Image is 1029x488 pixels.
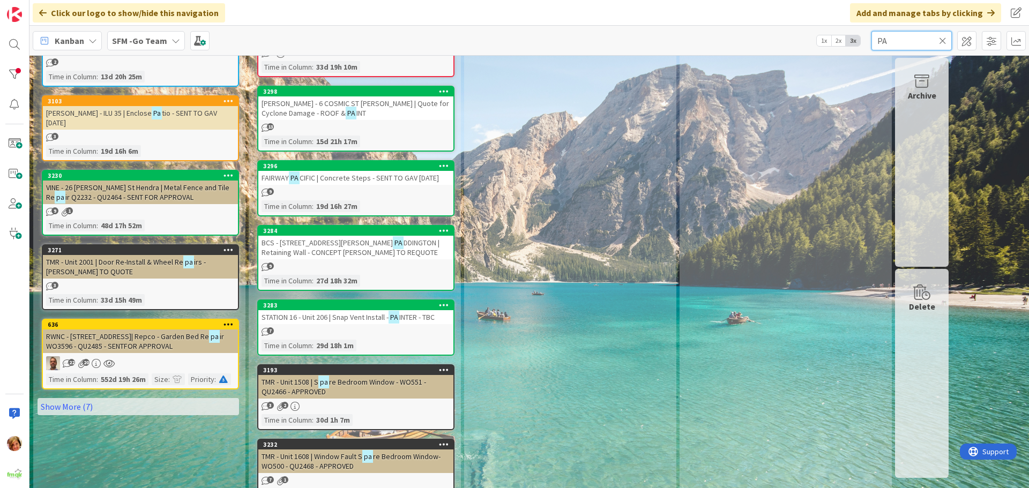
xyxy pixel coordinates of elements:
span: DDINGTON | Retaining Wall - CONCEPT [PERSON_NAME] TO REQUOTE [262,238,439,257]
div: 33d 15h 49m [98,294,145,306]
div: 33d 19h 10m [314,61,360,73]
div: 3271TMR - Unit 2001 | Door Re-Install & Wheel Repairs - [PERSON_NAME] TO QUOTE [43,245,238,279]
div: 30d 1h 7m [314,414,353,426]
img: KD [7,436,22,451]
div: Priority [188,373,214,385]
span: INT [356,108,366,118]
a: 3284BCS - [STREET_ADDRESS][PERSON_NAME]PADDINGTON | Retaining Wall - CONCEPT [PERSON_NAME] TO REQ... [257,225,454,291]
a: 3193TMR - Unit 1508 | Spare Bedroom Window - WO551 - QU2466 - APPROVEDTime in Column:30d 1h 7m [257,364,454,430]
div: 3193 [258,365,453,375]
div: 3232 [258,440,453,449]
div: 636 [48,321,238,328]
img: Visit kanbanzone.com [7,7,22,22]
mark: PA [346,107,356,119]
span: tio - SENT TO GAV [DATE] [46,108,217,127]
span: TMR - Unit 2001 | Door Re-Install & Wheel Re [46,257,183,267]
span: : [96,145,98,157]
span: CIFIC | Concrete Steps - SENT TO GAV [DATE] [300,173,439,183]
a: Show More (7) [38,398,239,415]
span: 3x [846,35,860,46]
div: Time in Column [46,220,96,231]
span: FAIRWAY [262,173,289,183]
div: 3298[PERSON_NAME] - 6 COSMIC ST [PERSON_NAME] | Quote for Cyclone Damage - ROOF &PAINT [258,87,453,120]
span: : [312,275,314,287]
div: 3296 [258,161,453,171]
div: 3193 [263,366,453,374]
mark: pa [209,330,220,342]
span: : [312,61,314,73]
div: 636RWNC - [STREET_ADDRESS]| Repco - Garden Bed Repair WO3596 - QU2485 - SENTFOR APPROVAL [43,320,238,353]
span: 3 [51,282,58,289]
span: 7 [267,327,274,334]
span: [PERSON_NAME] - ILU 35 | Enclose [46,108,152,118]
div: 3284 [263,227,453,235]
div: 3298 [258,87,453,96]
div: 3283 [258,301,453,310]
mark: PA [393,236,404,249]
div: 3230VINE - 26 [PERSON_NAME] St Hendra | Metal Fence and Tile Repair Q2232 - QU2464 - SENT FOR APP... [43,171,238,204]
div: 3283 [263,302,453,309]
span: 3 [51,133,58,140]
div: Time in Column [46,145,96,157]
div: 15d 21h 17m [314,136,360,147]
span: 9 [267,262,274,269]
span: 9 [267,188,274,195]
span: 2 [51,58,58,65]
span: BCS - [STREET_ADDRESS][PERSON_NAME] [262,238,393,247]
a: 3103[PERSON_NAME] - ILU 35 | EnclosePatio - SENT TO GAV [DATE]Time in Column:19d 16h 6m [42,95,239,161]
mark: pa [55,191,65,203]
div: SD [43,356,238,370]
span: TMR - Unit 1508 | S [262,377,318,387]
div: Time in Column [262,200,312,212]
div: Time in Column [262,136,312,147]
span: VINE - 26 [PERSON_NAME] St Hendra | Metal Fence and Tile Re [46,183,229,202]
span: : [312,136,314,147]
div: 3284 [258,226,453,236]
div: 3103[PERSON_NAME] - ILU 35 | EnclosePatio - SENT TO GAV [DATE] [43,96,238,130]
div: 3271 [48,246,238,254]
div: Time in Column [46,373,96,385]
div: 19d 16h 6m [98,145,141,157]
div: 552d 19h 26m [98,373,148,385]
span: : [96,373,98,385]
div: 27d 18h 32m [314,275,360,287]
div: 3103 [48,97,238,105]
span: : [168,373,170,385]
mark: PA [389,311,399,323]
div: 3284BCS - [STREET_ADDRESS][PERSON_NAME]PADDINGTON | Retaining Wall - CONCEPT [PERSON_NAME] TO REQ... [258,226,453,259]
mark: Pa [152,107,162,119]
span: STATION 16 - Unit 206 | Snap Vent Install - [262,312,389,322]
span: : [96,71,98,82]
div: Time in Column [262,61,312,73]
mark: PA [289,171,300,184]
span: : [312,200,314,212]
a: 3296FAIRWAYPACIFIC | Concrete Steps - SENT TO GAV [DATE]Time in Column:19d 16h 27m [257,160,454,216]
img: SD [46,356,60,370]
div: 3296 [263,162,453,170]
div: 3232 [263,441,453,448]
span: [PERSON_NAME] - 6 COSMIC ST [PERSON_NAME] | Quote for Cyclone Damage - ROOF & [262,99,449,118]
mark: pa [183,256,194,268]
span: 2 [281,402,288,409]
span: re Bedroom Window - WO551 - QU2466 - APPROVED [262,377,426,396]
span: INTER - TBC [399,312,435,322]
div: 19d 16h 27m [314,200,360,212]
div: Add and manage tabs by clicking [850,3,1001,22]
span: RWNC - [STREET_ADDRESS]| Repco - Garden Bed Re [46,332,209,341]
div: Click our logo to show/hide this navigation [33,3,225,22]
div: 3283STATION 16 - Unit 206 | Snap Vent Install -PAINTER - TBC [258,301,453,324]
div: 3296FAIRWAYPACIFIC | Concrete Steps - SENT TO GAV [DATE] [258,161,453,185]
div: 3193TMR - Unit 1508 | Spare Bedroom Window - WO551 - QU2466 - APPROVED [258,365,453,399]
span: TMR - Unit 1608 | Window Fault S [262,452,362,461]
span: : [96,294,98,306]
div: 48d 17h 52m [98,220,145,231]
span: Support [23,2,49,14]
div: Time in Column [262,340,312,351]
a: 3298[PERSON_NAME] - 6 COSMIC ST [PERSON_NAME] | Quote for Cyclone Damage - ROOF &PAINTTime in Col... [257,86,454,152]
a: 636RWNC - [STREET_ADDRESS]| Repco - Garden Bed Repair WO3596 - QU2485 - SENTFOR APPROVALSDTime in... [42,319,239,389]
div: 636 [43,320,238,329]
span: 3 [267,402,274,409]
span: ir Q2232 - QU2464 - SENT FOR APPROVAL [65,192,193,202]
span: 1 [66,207,73,214]
span: 1x [817,35,831,46]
